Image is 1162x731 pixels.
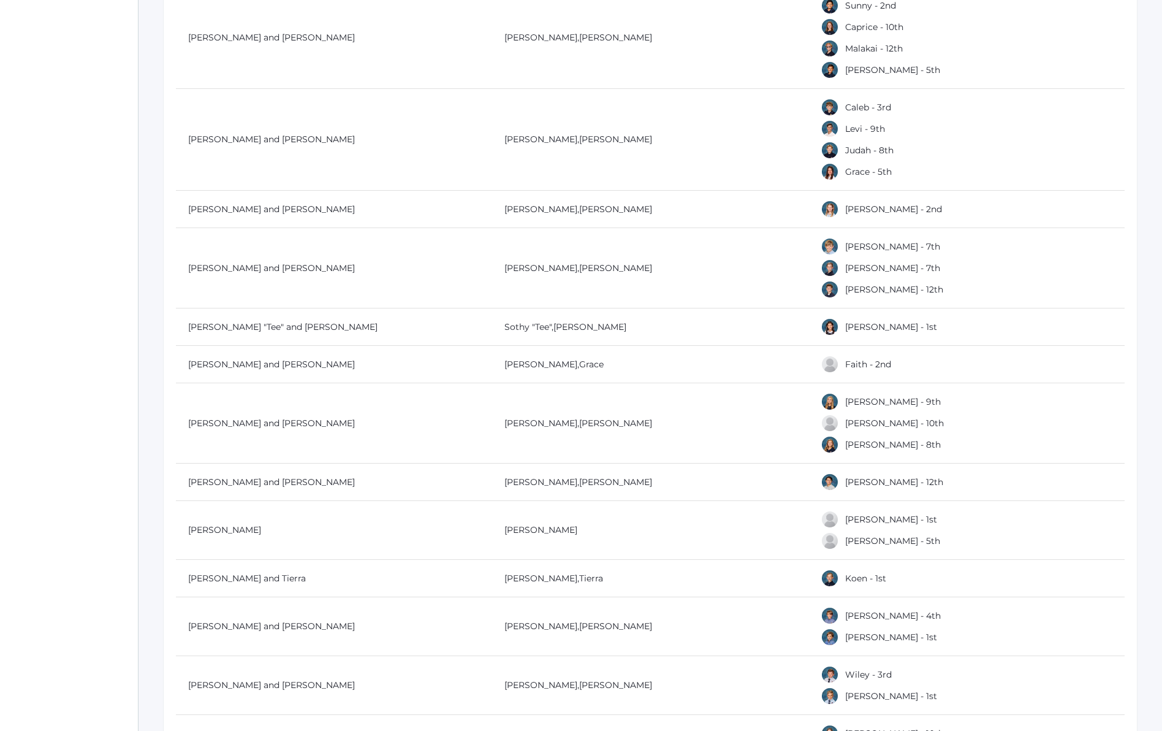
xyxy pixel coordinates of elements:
a: [PERSON_NAME] - 1st [845,691,937,702]
td: , [492,597,808,656]
a: [PERSON_NAME] and [PERSON_NAME] [188,204,355,215]
a: Tierra [579,573,603,584]
div: Levi Carpenter [821,120,839,138]
div: Faith Chen [821,355,839,373]
a: [PERSON_NAME] [504,621,577,632]
a: [PERSON_NAME] and Tierra [188,573,306,584]
div: Liam Culver [821,687,839,705]
a: Grace [579,359,604,370]
a: [PERSON_NAME] [504,204,577,215]
a: [PERSON_NAME] [579,476,652,488]
a: [PERSON_NAME] - 1st [845,632,937,643]
a: Sothy "Tee" [504,321,552,332]
a: [PERSON_NAME] [504,134,577,145]
a: Malakai - 12th [845,43,903,54]
a: [PERSON_NAME] [504,359,577,370]
a: [PERSON_NAME] - 5th [845,64,940,75]
a: [PERSON_NAME] - 1st [845,321,937,332]
div: Koen Crocker [821,569,839,587]
a: [PERSON_NAME] [579,32,652,43]
a: Wiley - 3rd [845,669,892,680]
div: Harper Chensky [821,435,839,454]
a: [PERSON_NAME] [579,262,652,274]
a: [PERSON_NAME] and [PERSON_NAME] [188,418,355,429]
a: [PERSON_NAME] [504,524,577,535]
a: [PERSON_NAME] [504,476,577,488]
div: Grace Carpenter [821,163,839,181]
div: Kesler Choi [821,473,839,491]
a: [PERSON_NAME] - 7th [845,241,940,252]
a: [PERSON_NAME] - 2nd [845,204,942,215]
div: Gunnar Carey [821,61,839,79]
div: Wiley Culver [821,665,839,684]
div: Jack Crosby [821,607,839,625]
a: [PERSON_NAME] [504,679,577,691]
a: Caleb - 3rd [845,102,891,113]
a: Caprice - 10th [845,21,903,33]
td: , [492,228,808,308]
a: [PERSON_NAME] [579,134,652,145]
td: , [492,191,808,228]
a: Levi - 9th [845,123,885,134]
div: Whitney Chea [821,318,839,336]
a: Grace - 5th [845,166,892,177]
div: Caprice Carey [821,18,839,36]
a: [PERSON_NAME] [579,621,652,632]
a: Faith - 2nd [845,359,891,370]
a: [PERSON_NAME] and [PERSON_NAME] [188,262,355,274]
div: Avery Chensky [821,392,839,411]
a: [PERSON_NAME] - 7th [845,262,940,274]
div: Audrey Carroll [821,200,839,218]
a: [PERSON_NAME] - 9th [845,396,941,407]
div: Austen Crosby [821,628,839,646]
div: Chloé Noëlle Cope [821,510,839,529]
a: [PERSON_NAME] - 12th [845,284,943,295]
a: [PERSON_NAME] and [PERSON_NAME] [188,359,355,370]
a: [PERSON_NAME] - 8th [845,439,941,450]
a: [PERSON_NAME] [579,679,652,691]
div: Caleb Carpenter [821,98,839,117]
a: [PERSON_NAME] "Tee" and [PERSON_NAME] [188,321,378,332]
a: [PERSON_NAME] [504,573,577,584]
a: [PERSON_NAME] and [PERSON_NAME] [188,679,355,691]
td: , [492,383,808,464]
div: Jakob Chapman [821,259,839,277]
a: [PERSON_NAME] and [PERSON_NAME] [188,32,355,43]
td: , [492,560,808,597]
a: [PERSON_NAME] [188,524,261,535]
div: Judah Carpenter [821,141,839,159]
a: [PERSON_NAME] and [PERSON_NAME] [188,476,355,488]
a: [PERSON_NAME] [553,321,626,332]
a: [PERSON_NAME] [504,418,577,429]
a: [PERSON_NAME] - 4th [845,610,941,621]
div: Malakai Carey [821,39,839,58]
a: Judah - 8th [845,145,894,156]
td: , [492,346,808,383]
a: [PERSON_NAME] [504,262,577,274]
div: Carter Chensky [821,414,839,432]
a: [PERSON_NAME] and [PERSON_NAME] [188,621,355,632]
a: [PERSON_NAME] - 12th [845,476,943,488]
td: , [492,656,808,715]
a: [PERSON_NAME] - 10th [845,418,944,429]
a: [PERSON_NAME] and [PERSON_NAME] [188,134,355,145]
a: [PERSON_NAME] - 1st [845,514,937,525]
a: [PERSON_NAME] - 5th [845,535,940,546]
a: [PERSON_NAME] [579,418,652,429]
div: Zackary Chapman [821,280,839,299]
a: [PERSON_NAME] [504,32,577,43]
td: , [492,89,808,191]
div: Thomas or Tom Cope [821,532,839,550]
div: Michael Chapman [821,237,839,256]
td: , [492,308,808,346]
a: Koen - 1st [845,573,886,584]
a: [PERSON_NAME] [579,204,652,215]
td: , [492,464,808,501]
